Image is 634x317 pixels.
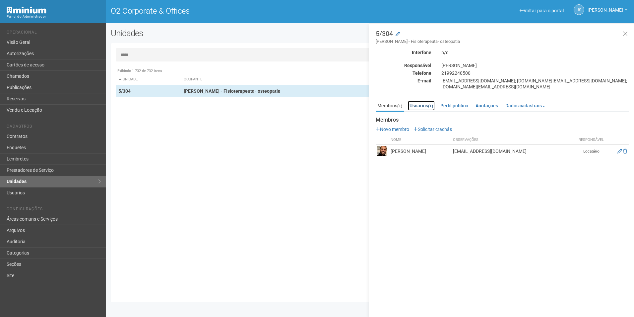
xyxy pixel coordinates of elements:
th: Responsável [575,136,608,145]
small: (1) [397,104,402,108]
div: 21992240500 [436,70,634,76]
img: user.png [377,146,387,156]
th: Nome [389,136,451,145]
a: Excluir membro [623,149,627,154]
a: Membros(1) [376,101,404,112]
strong: Membros [376,117,629,123]
small: [PERSON_NAME] - Fisioterapeuta- osteopatia [376,39,629,45]
li: Operacional [7,30,101,37]
strong: 5/304 [118,88,131,94]
li: Cadastros [7,124,101,131]
div: Responsável [371,62,436,68]
div: [EMAIL_ADDRESS][DOMAIN_NAME]; [DOMAIN_NAME][EMAIL_ADDRESS][DOMAIN_NAME]; [DOMAIN_NAME][EMAIL_ADDR... [436,78,634,90]
div: [PERSON_NAME] [436,62,634,68]
small: (1) [428,104,433,108]
div: Painel do Administrador [7,14,101,20]
a: Usuários(1) [408,101,435,111]
a: Modificar a unidade [396,31,400,38]
img: Minium [7,7,46,14]
a: Anotações [474,101,500,111]
div: Exibindo 1-732 de 732 itens [116,68,624,74]
a: Solicitar crachás [413,127,452,132]
h2: Unidades [111,28,321,38]
th: Ocupante: activate to sort column ascending [181,74,405,85]
a: [PERSON_NAME] [588,8,627,14]
a: JS [574,4,584,15]
div: n/d [436,50,634,55]
td: [PERSON_NAME] [389,145,451,158]
a: Novo membro [376,127,409,132]
div: Telefone [371,70,436,76]
a: Voltar para o portal [520,8,564,13]
strong: [PERSON_NAME] - Fisioterapeuta- osteopatia [184,88,281,94]
a: Dados cadastrais [504,101,547,111]
h3: 5/304 [376,30,629,45]
td: Locatário [575,145,608,158]
a: Editar membro [617,149,622,154]
h1: O2 Corporate & Offices [111,7,365,15]
td: [EMAIL_ADDRESS][DOMAIN_NAME] [451,145,575,158]
span: Jeferson Souza [588,1,623,13]
th: Observações [451,136,575,145]
div: E-mail [371,78,436,84]
a: Perfil público [439,101,470,111]
li: Configurações [7,207,101,214]
th: Unidade: activate to sort column descending [116,74,181,85]
div: Interfone [371,50,436,55]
